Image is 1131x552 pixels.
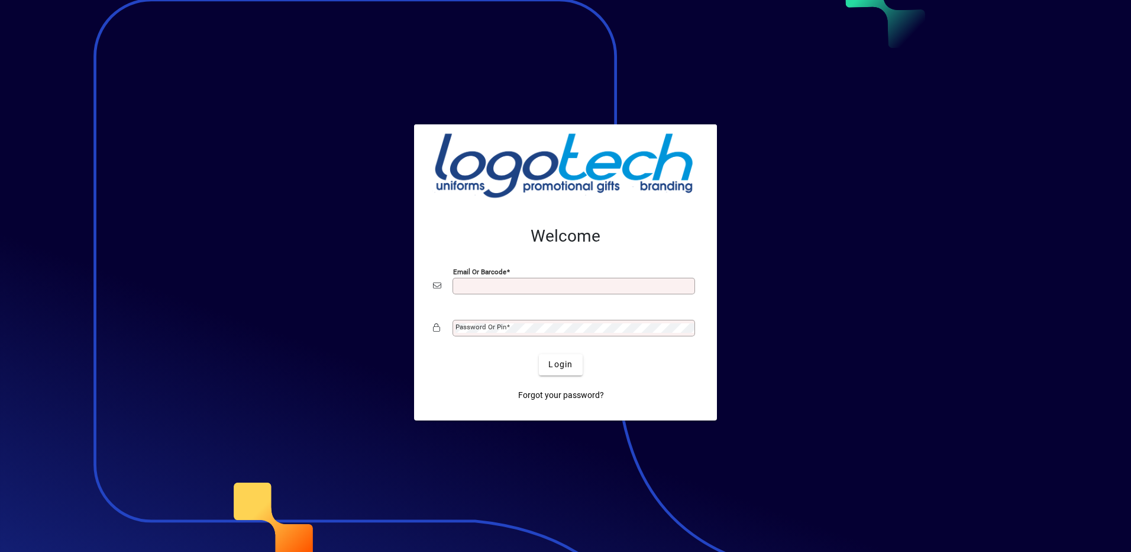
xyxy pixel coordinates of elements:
[453,267,506,275] mat-label: Email or Barcode
[518,389,604,402] span: Forgot your password?
[513,385,609,406] a: Forgot your password?
[539,354,582,376] button: Login
[433,226,698,246] h2: Welcome
[548,358,573,371] span: Login
[455,323,506,331] mat-label: Password or Pin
